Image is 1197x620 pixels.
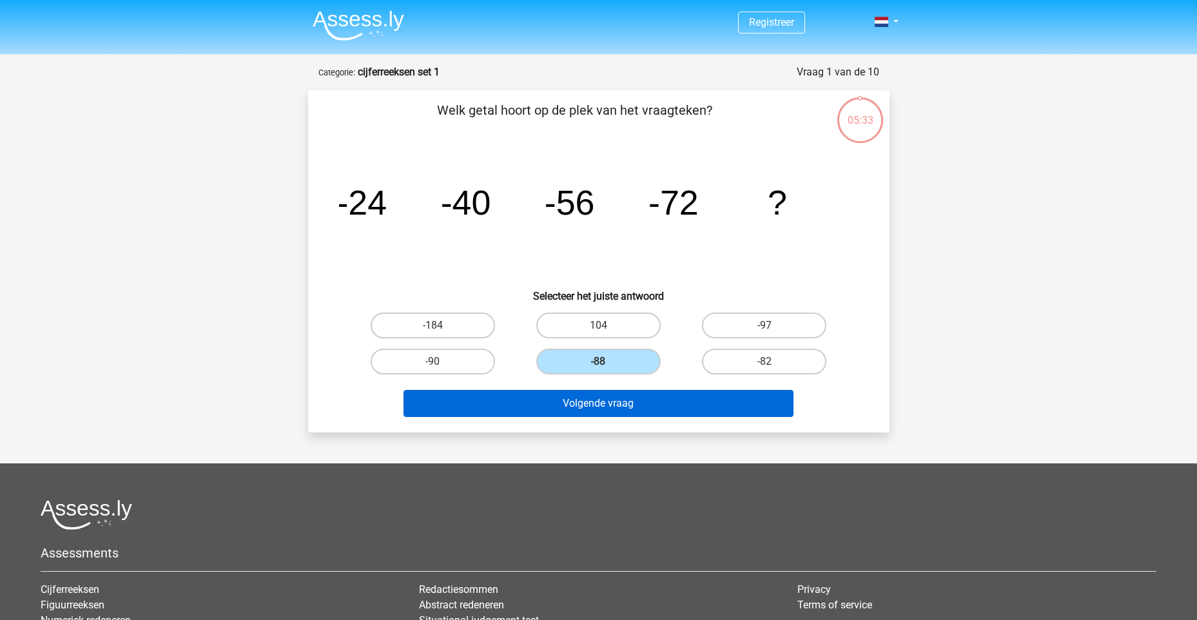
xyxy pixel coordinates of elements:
tspan: -56 [544,183,594,222]
a: Cijferreeksen [41,583,99,596]
label: -88 [536,349,661,374]
tspan: -24 [336,183,387,222]
a: Redactiesommen [419,583,498,596]
tspan: -40 [440,183,491,222]
label: -97 [702,313,826,338]
h6: Selecteer het juiste antwoord [329,280,869,302]
div: 05:33 [836,96,884,128]
a: Figuurreeksen [41,599,104,611]
img: Assessly [313,10,404,41]
a: Terms of service [797,599,872,611]
div: Vraag 1 van de 10 [797,64,879,80]
label: -90 [371,349,495,374]
a: Registreer [749,16,794,28]
a: Abstract redeneren [419,599,504,611]
label: -184 [371,313,495,338]
tspan: ? [768,183,787,222]
small: Categorie: [318,68,355,77]
strong: cijferreeksen set 1 [358,66,440,78]
label: -82 [702,349,826,374]
p: Welk getal hoort op de plek van het vraagteken? [329,101,821,139]
button: Volgende vraag [404,390,793,417]
tspan: -72 [648,183,699,222]
label: 104 [536,313,661,338]
img: Assessly logo [41,499,132,530]
h5: Assessments [41,545,1156,561]
a: Privacy [797,583,831,596]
